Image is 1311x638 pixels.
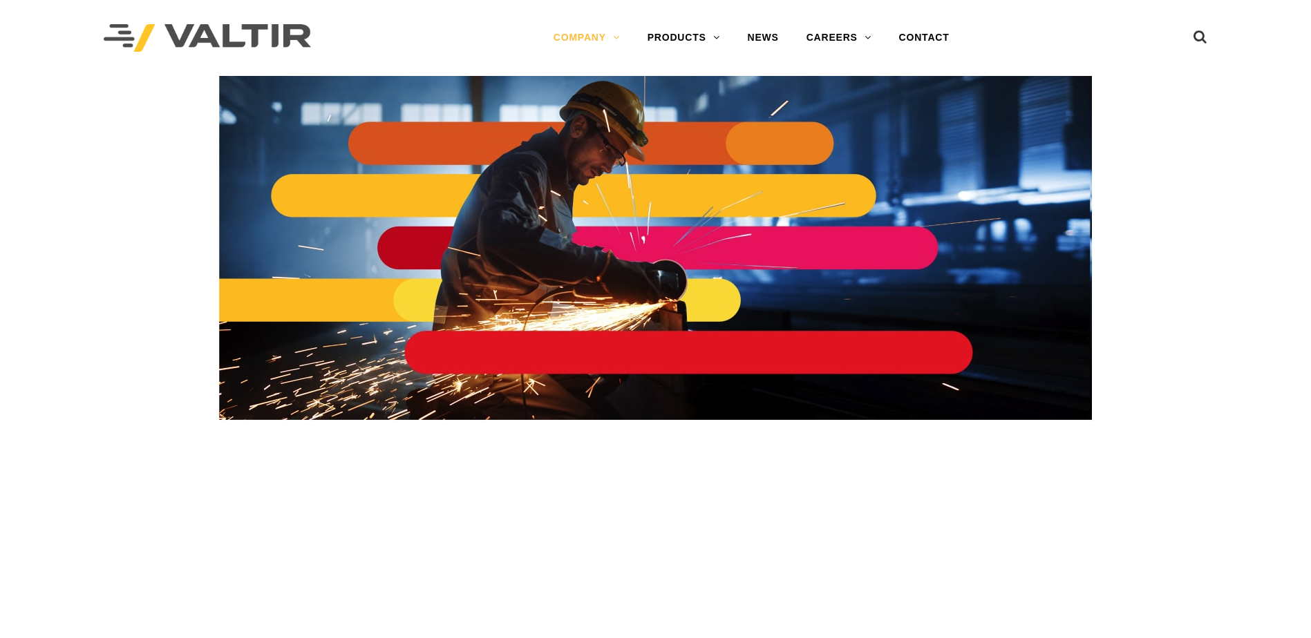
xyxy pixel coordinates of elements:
a: PRODUCTS [634,24,734,52]
a: CAREERS [793,24,885,52]
a: NEWS [734,24,793,52]
a: CONTACT [885,24,963,52]
a: COMPANY [540,24,634,52]
img: Valtir [104,24,311,52]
